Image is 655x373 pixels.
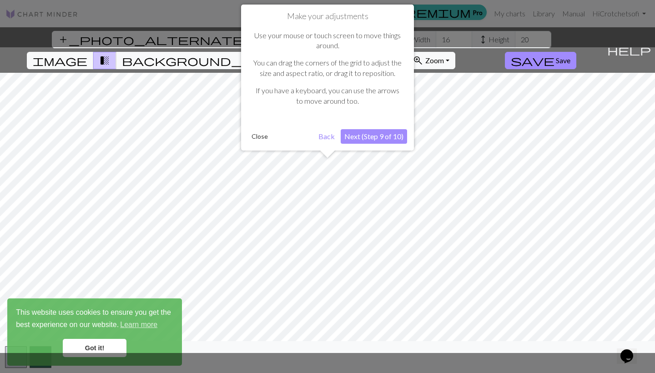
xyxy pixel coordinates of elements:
[252,58,403,78] p: You can drag the corners of the grid to adjust the size and aspect ratio, or drag it to reposition.
[341,129,407,144] button: Next (Step 9 of 10)
[315,129,338,144] button: Back
[241,5,414,151] div: Make your adjustments
[248,11,407,21] h1: Make your adjustments
[252,30,403,51] p: Use your mouse or touch screen to move things around.
[252,86,403,106] p: If you have a keyboard, you can use the arrows to move around too.
[248,130,272,143] button: Close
